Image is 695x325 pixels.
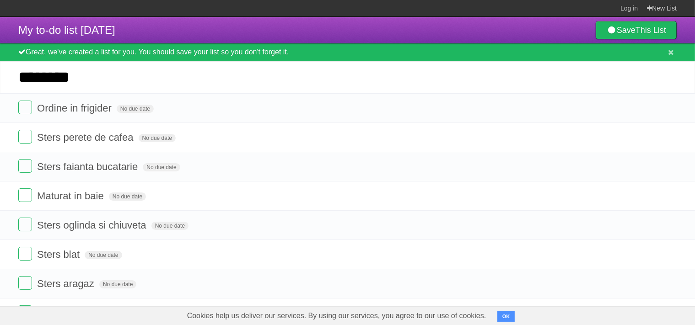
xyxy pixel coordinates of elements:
span: Sters aragaz [37,278,97,289]
span: No due date [85,251,122,259]
span: Ordine in frigider [37,102,114,114]
label: Done [18,188,32,202]
button: OK [497,311,515,322]
span: Sters faianta bucatarie [37,161,140,172]
span: Cookies help us deliver our services. By using our services, you agree to our use of cookies. [178,307,496,325]
a: SaveThis List [596,21,677,39]
span: No due date [143,163,180,171]
span: Sters oglinda si chiuveta [37,219,148,231]
label: Done [18,218,32,231]
b: This List [636,26,666,35]
label: Done [18,159,32,173]
span: No due date [151,222,189,230]
span: Maturat in baie [37,190,106,202]
span: No due date [139,134,176,142]
span: Sters perete de cafea [37,132,135,143]
label: Done [18,276,32,290]
label: Done [18,130,32,144]
label: Done [18,101,32,114]
span: Sters blat [37,249,82,260]
label: Done [18,305,32,319]
span: No due date [117,105,154,113]
span: No due date [109,192,146,201]
label: Done [18,247,32,261]
span: My to-do list [DATE] [18,24,115,36]
span: No due date [99,280,136,288]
